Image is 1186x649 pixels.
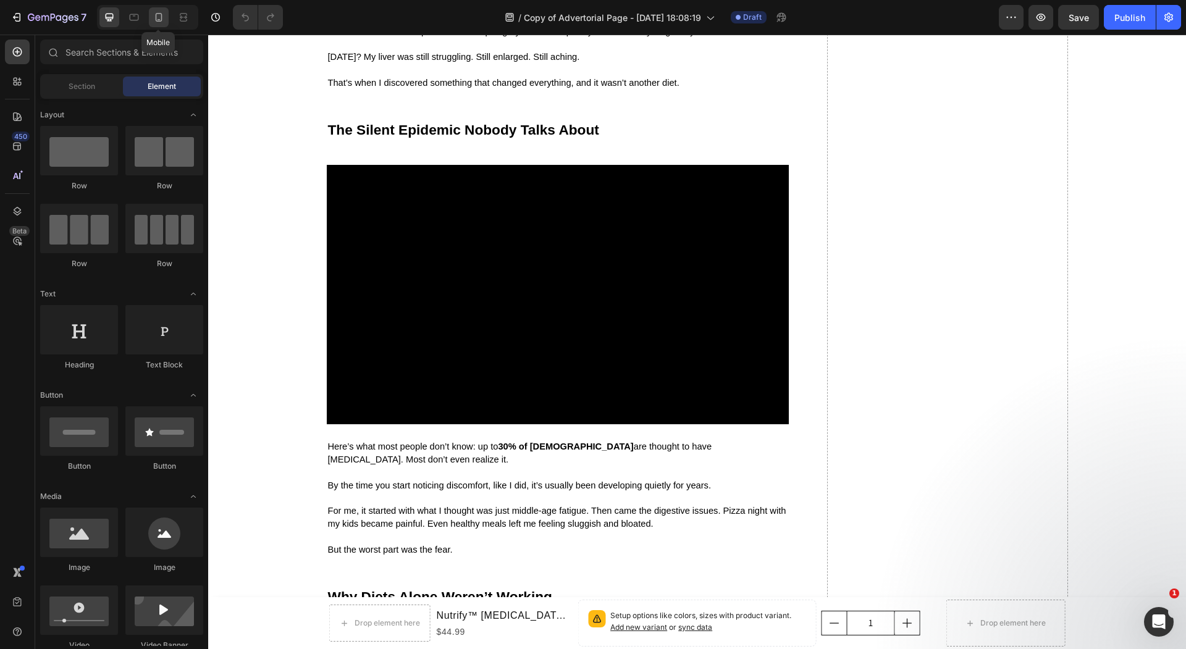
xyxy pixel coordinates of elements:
[518,11,521,24] span: /
[614,577,639,600] button: decrement
[125,258,203,269] div: Row
[120,510,245,520] span: But the worst part was the fear.
[125,359,203,371] div: Text Block
[40,359,118,371] div: Heading
[125,180,203,191] div: Row
[12,132,30,141] div: 450
[148,81,176,92] span: Element
[120,87,391,103] strong: The Silent Epidemic Nobody Talks About
[40,562,118,573] div: Image
[639,577,687,600] input: quantity
[40,40,203,64] input: Search Sections & Elements
[743,12,762,23] span: Draft
[1058,5,1099,30] button: Save
[40,390,63,401] span: Button
[40,258,118,269] div: Row
[120,471,578,494] span: For me, it started with what I thought was just middle-age fatigue. Then came the digestive issue...
[120,407,504,430] span: Here’s what most people don’t know: up to are thought to have [MEDICAL_DATA]. Most don’t even rea...
[1114,11,1145,24] div: Publish
[459,588,504,597] span: or
[687,577,712,600] button: increment
[40,461,118,472] div: Button
[183,385,203,405] span: Toggle open
[125,562,203,573] div: Image
[470,588,504,597] span: sync data
[40,180,118,191] div: Row
[1104,5,1156,30] button: Publish
[69,81,95,92] span: Section
[120,17,372,27] span: [DATE]? My liver was still struggling. Still enlarged. Still aching.
[290,407,425,417] strong: 30% of [DEMOGRAPHIC_DATA]
[183,105,203,125] span: Toggle open
[772,584,838,593] div: Drop element here
[402,576,598,599] p: Setup options like colors, sizes with product variant.
[524,11,701,24] span: Copy of Advertorial Page - [DATE] 18:08:19
[183,487,203,506] span: Toggle open
[208,35,1186,649] iframe: Design area
[81,10,86,25] p: 7
[119,130,581,390] video: Video
[227,572,365,590] h1: Nutrify™ [MEDICAL_DATA] Detox
[227,590,365,605] div: $44.99
[1069,12,1089,23] span: Save
[40,491,62,502] span: Media
[402,588,459,597] span: Add new variant
[1169,588,1179,598] span: 1
[120,554,344,570] strong: Why Diets Alone Weren’t Working
[5,5,92,30] button: 7
[1144,607,1174,637] iframe: Intercom live chat
[233,5,283,30] div: Undo/Redo
[120,43,471,53] span: That’s when I discovered something that changed everything, and it wasn’t another diet.
[183,284,203,304] span: Toggle open
[120,446,503,456] span: By the time you start noticing discomfort, like I did, it’s usually been developing quietly for y...
[40,288,56,299] span: Text
[40,109,64,120] span: Layout
[125,461,203,472] div: Button
[9,226,30,236] div: Beta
